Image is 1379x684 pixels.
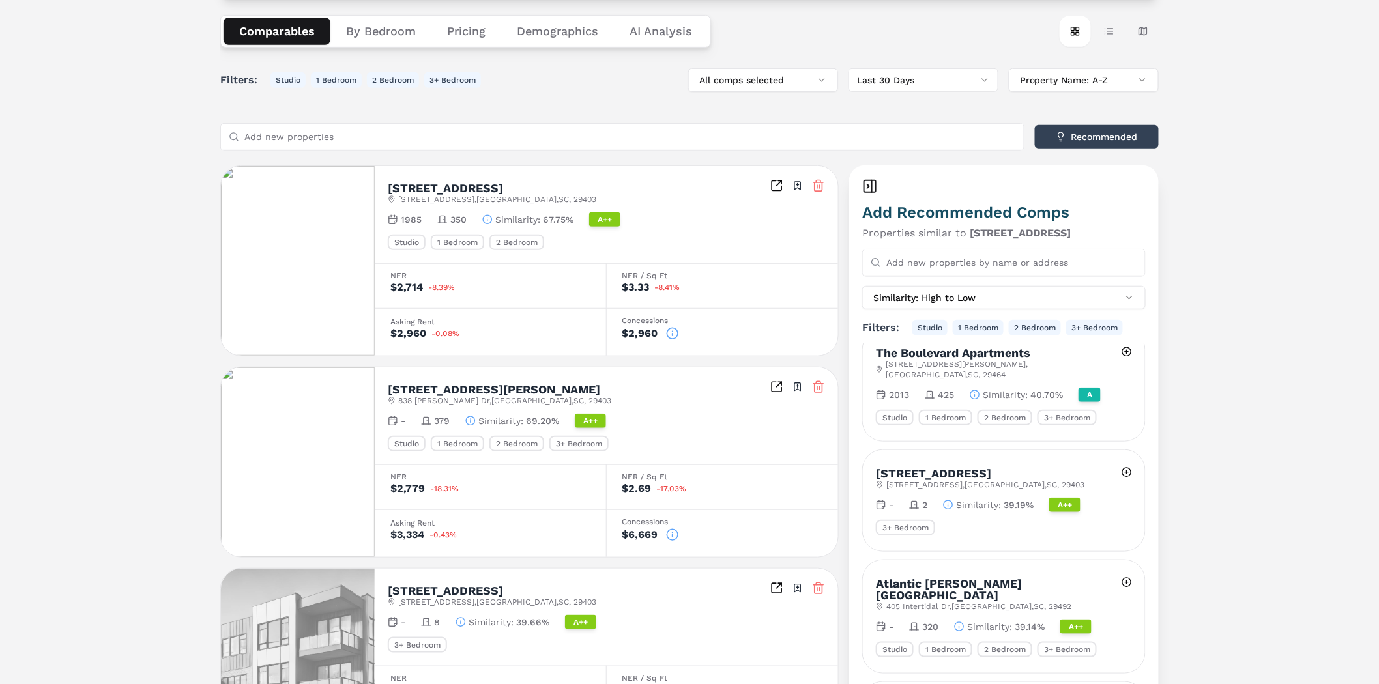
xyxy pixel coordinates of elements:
a: Inspect Comparables [770,380,783,393]
span: -8.39% [428,283,455,291]
div: NER / Sq Ft [622,473,823,481]
button: Property Name: A-Z [1009,68,1159,92]
div: 1 Bedroom [919,642,972,657]
div: Studio [876,410,914,425]
div: 3+ Bedroom [549,436,609,451]
div: $2.69 [622,483,652,494]
div: $2,960 [622,328,658,339]
span: [STREET_ADDRESS] [970,227,1071,239]
span: 838 [PERSON_NAME] Dr , [GEOGRAPHIC_DATA] , SC , 29403 [398,395,611,406]
input: Add new properties by name or address [886,249,1137,276]
span: - [401,616,405,629]
span: 39.66% [516,616,549,629]
span: Similarity : [967,620,1012,633]
button: Similarity:39.19% [943,498,1034,511]
button: 2 Bedroom [367,72,419,88]
div: NER [390,473,590,481]
h2: [STREET_ADDRESS][PERSON_NAME] [388,384,600,395]
span: Similarity : [983,388,1028,401]
h2: Atlantic [PERSON_NAME][GEOGRAPHIC_DATA] [876,578,1122,601]
span: -0.43% [429,531,457,539]
span: 350 [450,213,467,226]
span: -8.41% [655,283,680,291]
div: Concessions [622,518,823,526]
div: NER / Sq Ft [622,272,823,279]
h2: [STREET_ADDRESS] [876,468,991,479]
div: 2 Bedroom [489,436,544,451]
button: All comps selected [688,68,838,92]
div: 3+ Bedroom [388,637,447,653]
span: -18.31% [430,485,459,492]
input: Add new properties [244,124,1016,150]
p: Properties similar to [862,225,1146,241]
span: 40.70% [1030,388,1063,401]
div: 2 Bedroom [978,642,1032,657]
button: Similarity:69.20% [465,414,559,427]
span: 69.20% [526,414,559,427]
button: Demographics [501,18,614,45]
button: Similarity:39.66% [456,616,549,629]
div: NER [390,272,590,279]
button: Similarity:67.75% [482,213,573,226]
div: A++ [575,414,606,428]
div: Studio [388,436,426,451]
button: By Bedroom [330,18,431,45]
div: A++ [1060,620,1092,634]
span: [STREET_ADDRESS] , [GEOGRAPHIC_DATA] , SC , 29403 [398,597,596,607]
a: Inspect Comparables [770,582,783,595]
div: 2 Bedroom [489,235,544,250]
div: Concessions [622,317,823,324]
span: 405 Intertidal Dr , [GEOGRAPHIC_DATA] , SC , 29492 [886,601,1071,612]
span: - [889,498,893,511]
div: $3.33 [622,282,650,292]
div: 1 Bedroom [431,436,484,451]
button: Recommended [1035,125,1159,149]
span: 39.19% [1004,498,1034,511]
span: 379 [434,414,450,427]
div: A++ [565,615,596,629]
span: [STREET_ADDRESS][PERSON_NAME] , [GEOGRAPHIC_DATA] , SC , 29464 [886,359,1122,380]
button: 2 Bedroom [1009,320,1061,335]
div: 1 Bedroom [919,410,972,425]
div: $2,960 [390,328,426,339]
button: Similarity:39.14% [954,620,1045,633]
span: 39.14% [1015,620,1045,633]
div: NER [390,674,590,682]
h2: [STREET_ADDRESS] [388,182,503,194]
h2: [STREET_ADDRESS] [388,585,503,597]
button: Studio [270,72,306,88]
span: 2013 [889,388,909,401]
div: 3+ Bedroom [1038,410,1097,425]
div: $3,334 [390,530,424,540]
span: Similarity : [956,498,1001,511]
div: $2,779 [390,483,425,494]
span: - [889,620,893,633]
button: Studio [912,320,948,335]
div: $6,669 [622,530,658,540]
button: 3+ Bedroom [424,72,481,88]
div: $2,714 [390,282,423,292]
button: 1 Bedroom [311,72,362,88]
button: Pricing [431,18,501,45]
div: 3+ Bedroom [1038,642,1097,657]
span: 8 [434,616,440,629]
span: Similarity : [469,616,514,629]
span: [STREET_ADDRESS] , [GEOGRAPHIC_DATA] , SC , 29403 [398,194,596,205]
button: 3+ Bedroom [1066,320,1123,335]
div: NER / Sq Ft [622,674,823,682]
div: 2 Bedroom [978,410,1032,425]
a: Inspect Comparables [770,179,783,192]
div: Studio [388,235,426,250]
div: Asking Rent [390,318,590,326]
div: 1 Bedroom [431,235,484,250]
h2: The Boulevard Apartments [876,347,1030,359]
span: - [401,414,405,427]
span: 2 [922,498,927,511]
span: [STREET_ADDRESS] , [GEOGRAPHIC_DATA] , SC , 29403 [886,479,1084,490]
span: 1985 [401,213,422,226]
div: A [1079,388,1101,402]
button: Comparables [224,18,330,45]
span: Filters: [862,320,907,335]
div: Asking Rent [390,519,590,527]
button: AI Analysis [614,18,708,45]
